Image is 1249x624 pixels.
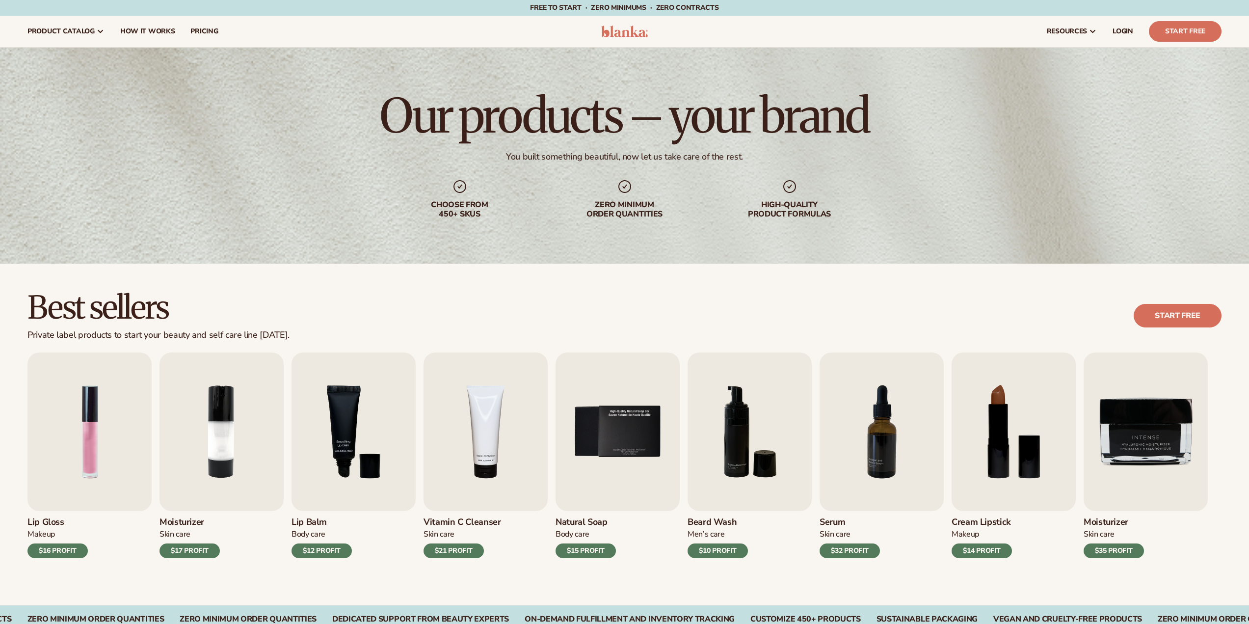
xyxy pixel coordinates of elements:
div: Skin Care [424,529,501,540]
a: pricing [183,16,226,47]
div: Dedicated Support From Beauty Experts [332,615,509,624]
a: 7 / 9 [820,353,944,558]
a: 4 / 9 [424,353,548,558]
div: $16 PROFIT [27,543,88,558]
div: Choose from 450+ Skus [397,200,523,219]
div: Body Care [292,529,352,540]
a: 5 / 9 [556,353,680,558]
div: Skin Care [1084,529,1144,540]
span: LOGIN [1113,27,1133,35]
div: VEGAN AND CRUELTY-FREE PRODUCTS [993,615,1142,624]
h3: Cream Lipstick [952,517,1012,528]
div: Private label products to start your beauty and self care line [DATE]. [27,330,290,341]
a: LOGIN [1105,16,1141,47]
div: $32 PROFIT [820,543,880,558]
a: 3 / 9 [292,353,416,558]
span: product catalog [27,27,95,35]
div: Zero Minimum Order QuantitieS [27,615,164,624]
div: Makeup [27,529,88,540]
span: How It Works [120,27,175,35]
h2: Best sellers [27,291,290,324]
div: $21 PROFIT [424,543,484,558]
h3: Serum [820,517,880,528]
div: $10 PROFIT [688,543,748,558]
span: resources [1047,27,1087,35]
h3: Moisturizer [1084,517,1144,528]
a: 8 / 9 [952,353,1076,558]
a: 2 / 9 [159,353,284,558]
span: Free to start · ZERO minimums · ZERO contracts [530,3,718,12]
div: High-quality product formulas [727,200,852,219]
a: 9 / 9 [1084,353,1208,558]
div: $12 PROFIT [292,543,352,558]
div: Zero minimum order quantities [562,200,688,219]
div: Skin Care [820,529,880,540]
div: SUSTAINABLE PACKAGING [877,615,978,624]
div: $35 PROFIT [1084,543,1144,558]
span: pricing [190,27,218,35]
a: How It Works [112,16,183,47]
a: Start Free [1149,21,1222,42]
h3: Moisturizer [159,517,220,528]
div: $14 PROFIT [952,543,1012,558]
div: CUSTOMIZE 450+ PRODUCTS [750,615,861,624]
div: You built something beautiful, now let us take care of the rest. [506,151,743,163]
h3: Lip Gloss [27,517,88,528]
a: resources [1039,16,1105,47]
div: $15 PROFIT [556,543,616,558]
div: Body Care [556,529,616,540]
div: $17 PROFIT [159,543,220,558]
a: 6 / 9 [688,353,812,558]
div: Zero Minimum Order QuantitieS [180,615,317,624]
div: Skin Care [159,529,220,540]
a: Start free [1134,304,1222,327]
a: 1 / 9 [27,353,152,558]
h3: Vitamin C Cleanser [424,517,501,528]
div: Men’s Care [688,529,748,540]
img: logo [601,26,648,37]
h3: Lip Balm [292,517,352,528]
h3: Natural Soap [556,517,616,528]
div: On-Demand Fulfillment and Inventory Tracking [525,615,735,624]
h1: Our products – your brand [380,92,869,139]
a: product catalog [20,16,112,47]
h3: Beard Wash [688,517,748,528]
div: Makeup [952,529,1012,540]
